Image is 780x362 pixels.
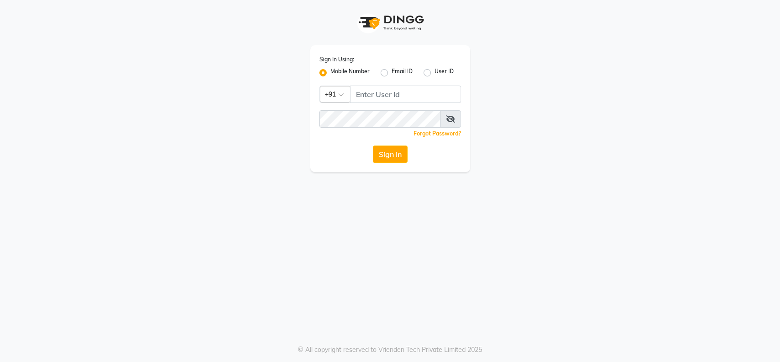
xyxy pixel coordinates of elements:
[330,67,370,78] label: Mobile Number
[319,110,440,128] input: Username
[373,146,408,163] button: Sign In
[414,130,461,137] a: Forgot Password?
[392,67,413,78] label: Email ID
[319,55,354,64] label: Sign In Using:
[354,9,427,36] img: logo1.svg
[435,67,454,78] label: User ID
[350,86,461,103] input: Username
